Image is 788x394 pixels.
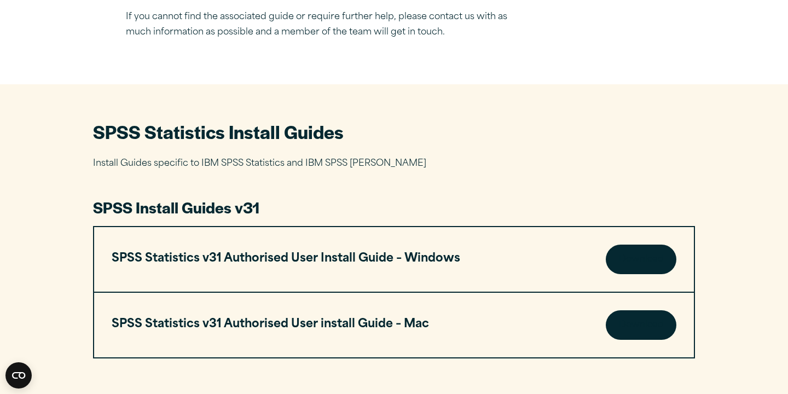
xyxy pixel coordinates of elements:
a: Download [606,310,676,340]
p: If you cannot find the associated guide or require further help, please contact us with as much i... [126,9,509,41]
h2: SPSS Statistics Install Guides [93,119,695,144]
h3: SPSS Statistics v31 Authorised User install Guide – Mac [112,314,429,335]
h3: SPSS Install Guides v31 [93,197,695,218]
button: Open CMP widget [5,362,32,389]
h3: SPSS Statistics v31 Authorised User Install Guide – Windows [112,248,460,269]
a: Download [606,245,676,274]
p: Install Guides specific to IBM SPSS Statistics and IBM SPSS [PERSON_NAME] [93,156,695,172]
